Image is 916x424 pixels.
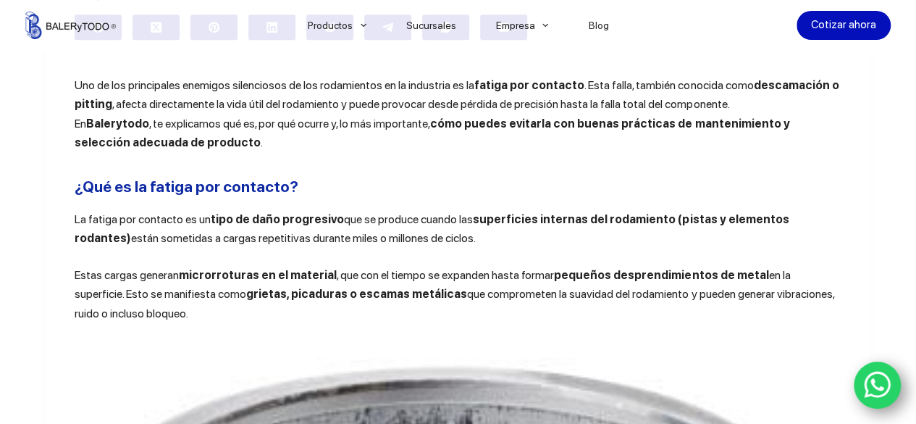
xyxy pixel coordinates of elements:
[86,117,149,130] b: Balerytodo
[554,268,768,282] b: pequeños desprendimientos de metal
[75,117,86,130] span: En
[112,97,729,111] span: , afecta directamente la vida útil del rodamiento y puede provocar desde pérdida de precisión has...
[75,78,474,92] span: Uno de los principales enemigos silenciosos de los rodamientos en la industria es la
[179,268,337,282] b: microrroturas en el material
[474,78,584,92] b: fatiga por contacto
[75,212,211,226] span: La fatiga por contacto es un
[149,117,430,130] span: , te explicamos qué es, por qué ocurre y, lo más importante,
[246,287,467,301] b: grietas, picaduras o escamas metálicas
[344,212,473,226] span: que se produce cuando las
[797,11,891,40] a: Cotizar ahora
[75,178,298,196] b: ¿Qué es la fatiga por contacto?
[131,231,476,245] span: están sometidas a cargas repetitivas durante miles o millones de ciclos.
[75,287,833,320] span: que comprometen la suavidad del rodamiento y pueden generar vibraciones, ruido o incluso bloqueo.
[75,268,179,282] span: Estas cargas generan
[584,78,753,92] span: . Esta falla, también conocida como
[75,117,789,149] b: cómo puedes evitarla con buenas prácticas de mantenimiento y selección adecuada de producto
[211,212,344,226] b: tipo de daño progresivo
[261,136,263,149] span: .
[854,362,902,410] a: WhatsApp
[25,12,116,39] img: Balerytodo
[337,268,554,282] span: , que con el tiempo se expanden hasta formar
